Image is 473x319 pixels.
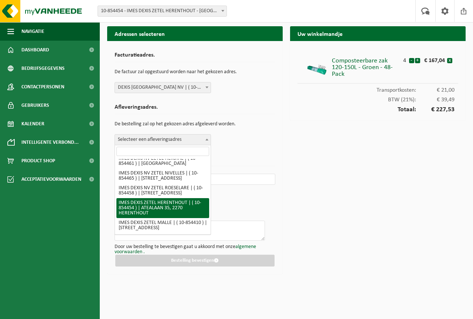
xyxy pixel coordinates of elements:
div: Transportkosten: [297,84,458,93]
span: € 21,00 [416,87,455,93]
div: Composteerbare zak 120-150L - Groen - 48-Pack [332,54,401,78]
span: Kalender [21,115,44,133]
p: De factuur zal opgestuurd worden naar het gekozen adres. [115,66,275,78]
span: Selecteer een afleveringsadres [115,135,211,145]
button: Bestelling bevestigen [115,255,275,267]
button: + [415,58,420,63]
li: IMES DEXIS NV ZETEL HERSTAL | ( 10-854461 ) | [GEOGRAPHIC_DATA] [116,154,209,169]
h2: Adressen selecteren [107,26,283,41]
span: Acceptatievoorwaarden [21,170,81,189]
h2: Facturatieadres. [115,52,275,62]
span: € 39,49 [416,97,455,103]
span: Gebruikers [21,96,49,115]
div: Totaal: [297,103,458,113]
p: De bestelling zal op het gekozen adres afgeleverd worden. [115,118,275,130]
img: 01-001045 [306,54,328,76]
button: - [409,58,414,63]
a: algemene voorwaarden . [115,244,256,255]
span: DEXIS BELGIUM NV | ( 10-846335 ) | VOOGDIJSTRAAT 33, 3500 HASSELT | 0446.444.775 [115,82,211,93]
h2: Uw winkelmandje [290,26,466,41]
div: BTW (21%): [297,93,458,103]
span: Dashboard [21,41,49,59]
span: Contactpersonen [21,78,64,96]
li: IMES DEXIS NV ZETEL ROESELARE | ( 10-854458 ) | [STREET_ADDRESS] [116,183,209,198]
span: Intelligente verbond... [21,133,79,152]
li: IMES DEXIS ZETEL MALLE | ( 10-854410 ) | [STREET_ADDRESS] [116,218,209,233]
span: Selecteer een afleveringsadres [115,134,211,145]
div: € 167,04 [424,54,447,64]
span: 10-854454 - IMES DEXIS ZETEL HERENTHOUT - HERENTHOUT [98,6,227,16]
div: 4 [401,54,409,64]
li: IMES DEXIS ZETEL HERENTHOUT | ( 10-854454 ) | ATEALAAN 35, 2270 HERENTHOUT [116,198,209,218]
span: Product Shop [21,152,55,170]
span: Navigatie [21,22,44,41]
span: Bedrijfsgegevens [21,59,65,78]
p: Door uw bestelling te bevestigen gaat u akkoord met onze [115,244,275,255]
li: IMES DEXIS NV ZETEL NIVELLES | ( 10-854465 ) | [STREET_ADDRESS] [116,169,209,183]
span: 10-854454 - IMES DEXIS ZETEL HERENTHOUT - HERENTHOUT [98,6,227,17]
button: x [447,58,452,63]
span: € 227,53 [416,106,455,113]
h2: Afleveringsadres. [115,104,275,114]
